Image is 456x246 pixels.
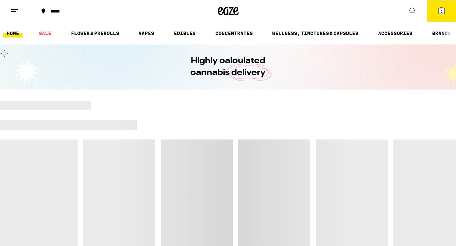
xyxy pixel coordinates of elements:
a: ACCESSORIES [375,29,416,37]
a: EDIBLES [170,29,199,37]
a: CONCENTRATES [212,29,256,37]
a: VAPES [135,29,158,37]
a: BRANDS [429,29,454,37]
a: HOME [3,29,23,37]
a: SALE [35,29,55,37]
span: 2 [440,9,442,14]
a: FLOWER & PREROLLS [68,29,123,37]
a: WELLNESS, TINCTURES & CAPSULES [269,29,362,37]
h1: Highly calculated cannabis delivery [171,55,285,79]
button: 2 [427,0,456,22]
